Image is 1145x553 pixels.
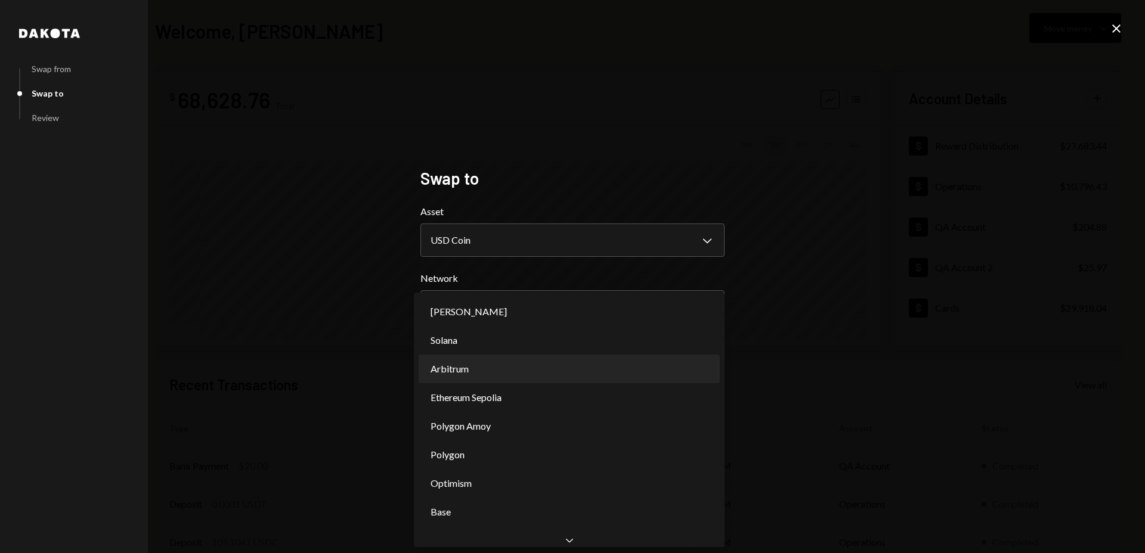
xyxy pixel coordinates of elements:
[420,271,725,285] label: Network
[431,390,502,405] span: Ethereum Sepolia
[420,223,725,257] button: Asset
[431,505,451,519] span: Base
[420,167,725,190] h2: Swap to
[431,448,465,462] span: Polygon
[32,64,71,74] div: Swap from
[420,204,725,219] label: Asset
[420,290,725,324] button: Network
[431,476,472,490] span: Optimism
[431,419,491,433] span: Polygon Amoy
[32,113,59,123] div: Review
[431,333,457,347] span: Solana
[32,88,64,98] div: Swap to
[431,362,469,376] span: Arbitrum
[431,305,507,319] span: [PERSON_NAME]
